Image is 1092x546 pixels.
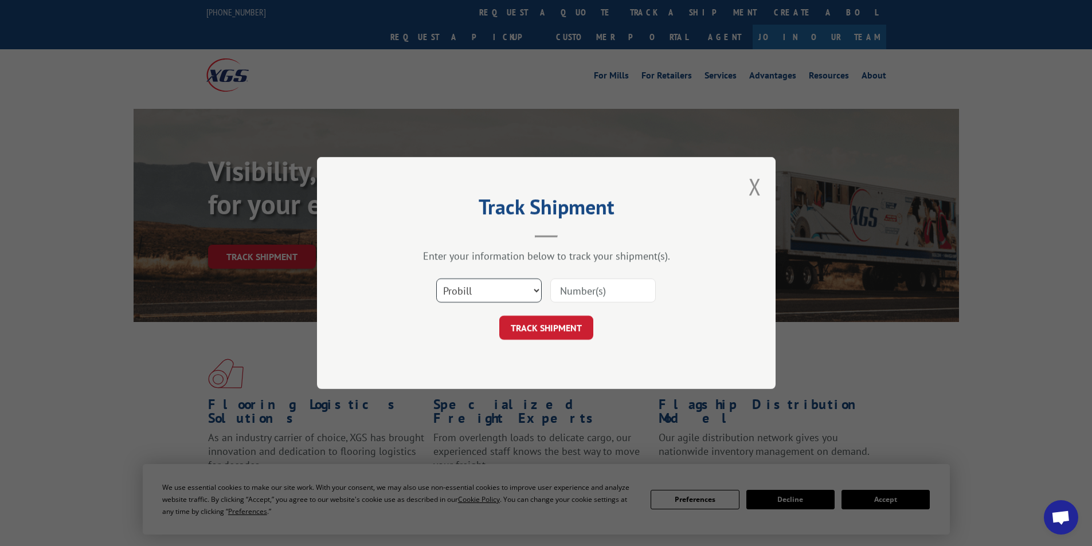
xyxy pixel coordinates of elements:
input: Number(s) [550,278,656,303]
button: TRACK SHIPMENT [499,316,593,340]
div: Enter your information below to track your shipment(s). [374,249,718,262]
div: Open chat [1044,500,1078,535]
button: Close modal [749,171,761,202]
h2: Track Shipment [374,199,718,221]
